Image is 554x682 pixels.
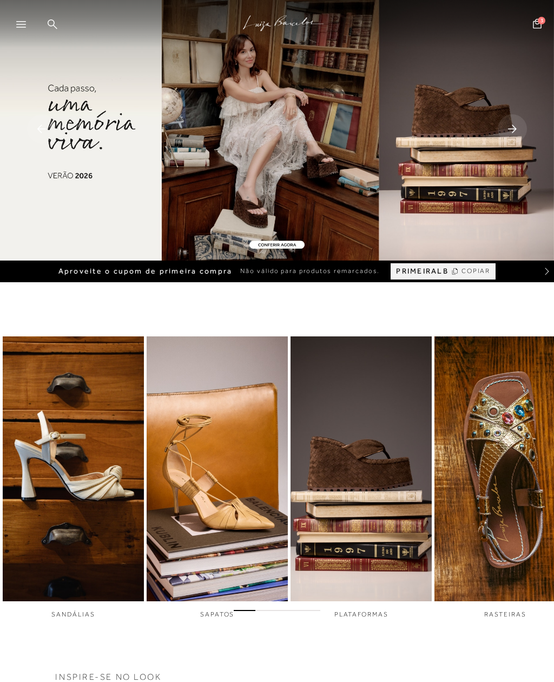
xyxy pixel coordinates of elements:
div: 2 / 6 [147,336,288,619]
a: imagem do link PLATAFORMAS [291,336,432,619]
span: Go to slide 1 [234,610,255,611]
a: imagem do link SANDÁLIAS [3,336,144,619]
img: imagem do link [291,336,432,601]
button: 3 [530,18,545,33]
a: imagem do link SAPATOS [147,336,288,619]
img: imagem do link [3,336,144,601]
img: imagem do link [147,336,288,601]
span: Go to slide 4 [299,610,320,611]
div: 3 / 6 [291,336,432,619]
span: Não válido para produtos remarcados. [240,267,380,276]
span: Go to slide 2 [255,610,277,611]
span: 3 [538,17,545,24]
div: 1 / 6 [3,336,144,619]
span: Aproveite o cupom de primeira compra [58,267,233,276]
span: PRIMEIRALB [396,267,448,276]
h3: INSPIRE-SE NO LOOK [55,673,498,681]
span: COPIAR [461,266,491,276]
span: Go to slide 3 [277,610,299,611]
